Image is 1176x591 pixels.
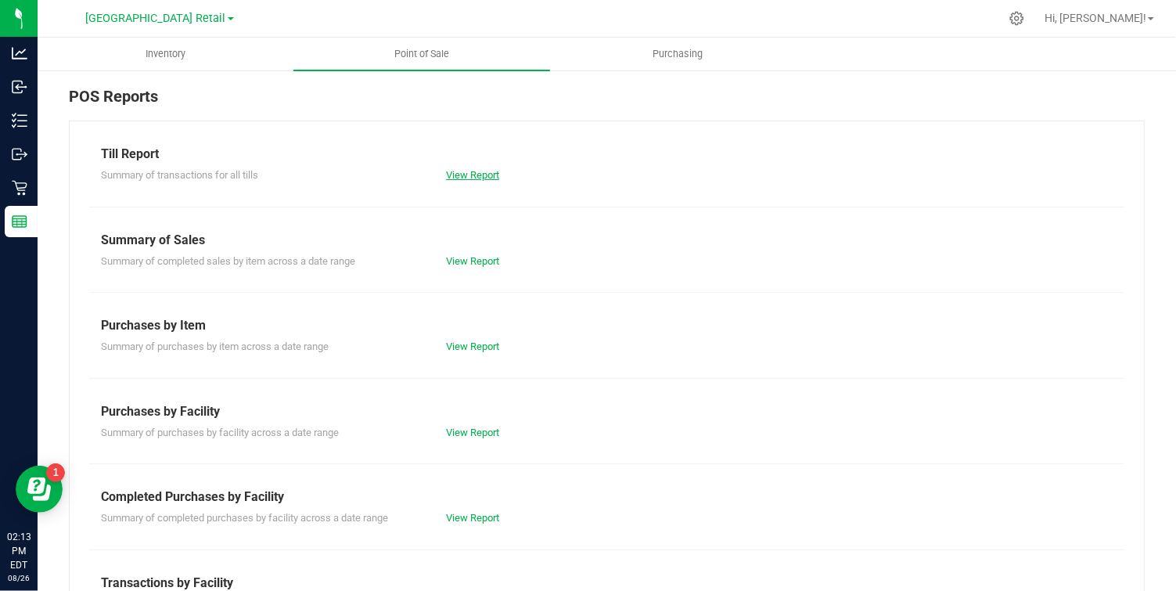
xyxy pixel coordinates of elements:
inline-svg: Outbound [12,146,27,162]
span: Hi, [PERSON_NAME]! [1045,12,1146,24]
span: Summary of transactions for all tills [101,169,258,181]
inline-svg: Inventory [12,113,27,128]
inline-svg: Inbound [12,79,27,95]
a: Inventory [38,38,293,70]
div: Purchases by Facility [101,402,1113,421]
span: [GEOGRAPHIC_DATA] Retail [86,12,226,25]
a: View Report [446,255,499,267]
div: POS Reports [69,85,1145,121]
div: Manage settings [1007,11,1027,26]
inline-svg: Analytics [12,45,27,61]
span: Purchasing [631,47,724,61]
div: Purchases by Item [101,316,1113,335]
p: 02:13 PM EDT [7,530,31,572]
p: 08/26 [7,572,31,584]
div: Completed Purchases by Facility [101,488,1113,506]
span: Inventory [124,47,207,61]
inline-svg: Retail [12,180,27,196]
span: Summary of purchases by item across a date range [101,341,329,352]
iframe: Resource center [16,466,63,513]
div: Summary of Sales [101,231,1113,250]
a: Purchasing [550,38,806,70]
a: View Report [446,512,499,524]
span: Point of Sale [373,47,470,61]
span: Summary of completed sales by item across a date range [101,255,355,267]
inline-svg: Reports [12,214,27,229]
a: View Report [446,341,499,352]
span: Summary of purchases by facility across a date range [101,427,339,438]
iframe: Resource center unread badge [46,463,65,482]
a: View Report [446,427,499,438]
a: Point of Sale [293,38,549,70]
a: View Report [446,169,499,181]
div: Till Report [101,145,1113,164]
span: Summary of completed purchases by facility across a date range [101,512,388,524]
